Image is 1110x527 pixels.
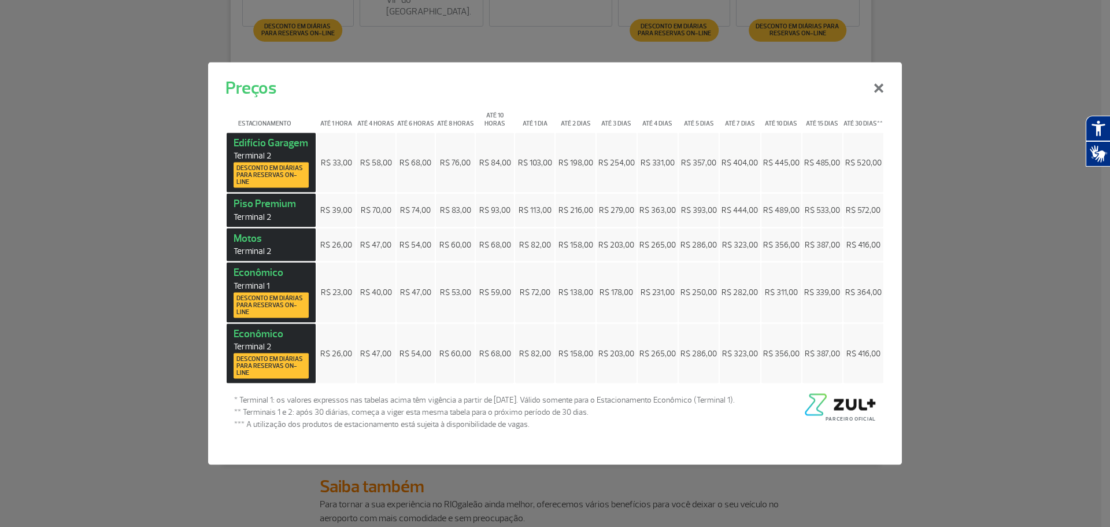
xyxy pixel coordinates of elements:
[400,288,431,297] span: R$ 47,00
[236,165,306,186] span: Desconto em diárias para reservas on-line
[802,102,842,131] th: Até 15 dias
[520,288,550,297] span: R$ 72,00
[679,102,719,131] th: Até 5 dias
[558,157,593,167] span: R$ 198,00
[765,288,798,297] span: R$ 311,00
[234,197,309,223] strong: Piso Premium
[360,157,392,167] span: R$ 58,00
[720,102,760,131] th: Até 7 dias
[722,239,758,249] span: R$ 323,00
[479,288,511,297] span: R$ 59,00
[519,348,551,358] span: R$ 82,00
[227,102,316,131] th: Estacionamento
[598,239,634,249] span: R$ 203,00
[479,157,511,167] span: R$ 84,00
[479,348,511,358] span: R$ 68,00
[400,205,431,215] span: R$ 74,00
[1086,116,1110,167] div: Plugin de acessibilidade da Hand Talk.
[598,157,635,167] span: R$ 254,00
[439,239,471,249] span: R$ 60,00
[399,348,431,358] span: R$ 54,00
[599,205,634,215] span: R$ 279,00
[234,150,309,161] span: Terminal 2
[234,266,309,318] strong: Econômico
[234,246,309,257] span: Terminal 2
[479,205,510,215] span: R$ 93,00
[598,348,634,358] span: R$ 203,00
[321,288,352,297] span: R$ 23,00
[440,205,471,215] span: R$ 83,00
[680,288,717,297] span: R$ 250,00
[558,239,593,249] span: R$ 158,00
[826,416,876,422] span: Parceiro Oficial
[681,157,716,167] span: R$ 357,00
[440,288,471,297] span: R$ 53,00
[761,102,801,131] th: Até 10 dias
[515,102,554,131] th: Até 1 dia
[440,157,471,167] span: R$ 76,00
[360,348,391,358] span: R$ 47,00
[320,205,352,215] span: R$ 39,00
[476,102,515,131] th: Até 10 horas
[519,239,551,249] span: R$ 82,00
[317,102,356,131] th: Até 1 hora
[234,327,309,379] strong: Econômico
[397,102,435,131] th: Até 6 horas
[763,157,800,167] span: R$ 445,00
[846,348,880,358] span: R$ 416,00
[234,406,735,418] span: ** Terminais 1 e 2: após 30 diárias, começa a viger esta mesma tabela para o próximo período de 3...
[597,102,637,131] th: Até 3 dias
[846,239,880,249] span: R$ 416,00
[680,239,717,249] span: R$ 286,00
[234,394,735,406] span: * Terminal 1: os valores expressos nas tabelas acima têm vigência a partir de [DATE]. Válido some...
[721,205,758,215] span: R$ 444,00
[558,348,593,358] span: R$ 158,00
[558,288,593,297] span: R$ 138,00
[321,157,352,167] span: R$ 33,00
[843,102,883,131] th: Até 30 dias**
[639,205,676,215] span: R$ 363,00
[320,239,352,249] span: R$ 26,00
[638,102,678,131] th: Até 4 dias
[236,294,306,315] span: Desconto em diárias para reservas on-line
[360,239,391,249] span: R$ 47,00
[519,205,552,215] span: R$ 113,00
[320,348,352,358] span: R$ 26,00
[479,239,511,249] span: R$ 68,00
[439,348,471,358] span: R$ 60,00
[721,157,758,167] span: R$ 404,00
[1086,116,1110,141] button: Abrir recursos assistivos.
[399,157,431,167] span: R$ 68,00
[556,102,595,131] th: Até 2 dias
[864,65,894,107] button: Close
[802,394,876,416] img: logo-zul-black.png
[357,102,395,131] th: Até 4 horas
[600,288,633,297] span: R$ 178,00
[234,280,309,291] span: Terminal 1
[234,231,309,257] strong: Motos
[518,157,552,167] span: R$ 103,00
[763,348,800,358] span: R$ 356,00
[361,205,391,215] span: R$ 70,00
[805,239,840,249] span: R$ 387,00
[721,288,758,297] span: R$ 282,00
[763,239,800,249] span: R$ 356,00
[681,205,717,215] span: R$ 393,00
[436,102,475,131] th: Até 8 horas
[845,288,882,297] span: R$ 364,00
[234,418,735,430] span: *** A utilização dos produtos de estacionamento está sujeita à disponibilidade de vagas.
[641,157,675,167] span: R$ 331,00
[804,157,840,167] span: R$ 485,00
[234,136,309,188] strong: Edifício Garagem
[234,211,309,222] span: Terminal 2
[234,341,309,352] span: Terminal 2
[805,348,840,358] span: R$ 387,00
[1086,141,1110,167] button: Abrir tradutor de língua de sinais.
[558,205,593,215] span: R$ 216,00
[845,157,882,167] span: R$ 520,00
[680,348,717,358] span: R$ 286,00
[639,239,676,249] span: R$ 265,00
[641,288,675,297] span: R$ 231,00
[805,205,840,215] span: R$ 533,00
[225,75,276,101] h5: Preços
